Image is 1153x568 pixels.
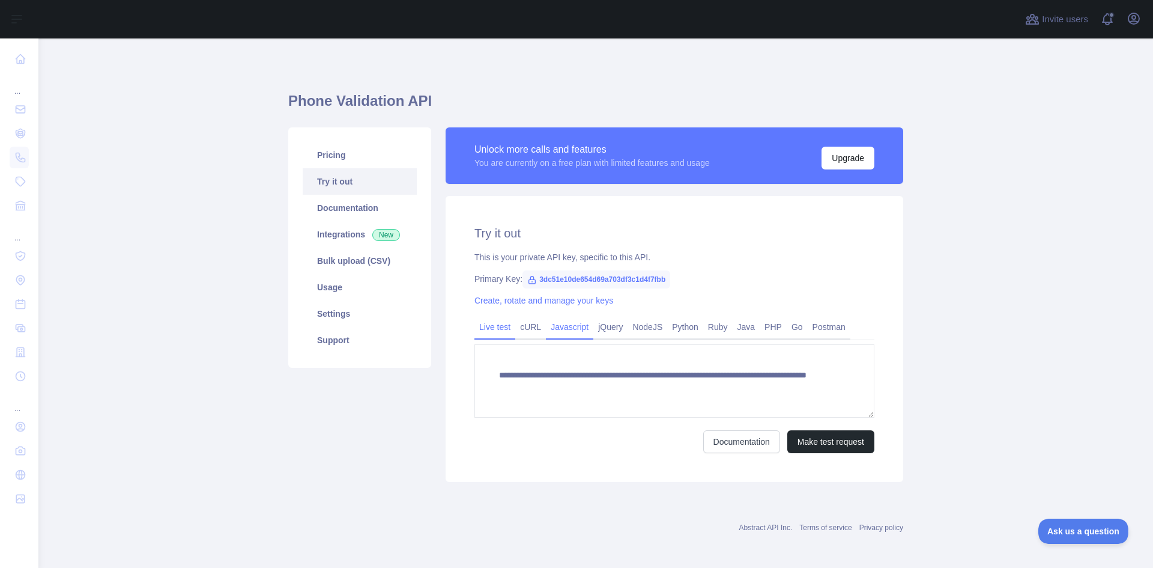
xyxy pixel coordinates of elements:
a: Create, rotate and manage your keys [474,296,613,305]
iframe: Toggle Customer Support [1038,519,1129,544]
a: Settings [303,301,417,327]
div: ... [10,72,29,96]
div: ... [10,219,29,243]
a: NodeJS [628,317,667,337]
div: Unlock more calls and features [474,142,710,157]
a: jQuery [593,317,628,337]
a: Try it out [303,168,417,195]
h2: Try it out [474,225,874,242]
a: Terms of service [799,524,852,532]
span: Invite users [1042,13,1088,26]
a: Privacy policy [859,524,903,532]
span: New [372,229,400,241]
div: Primary Key: [474,273,874,285]
a: Documentation [303,195,417,221]
a: Postman [808,317,850,337]
div: This is your private API key, specific to this API. [474,251,874,263]
a: Live test [474,317,515,337]
h1: Phone Validation API [288,91,903,120]
div: You are currently on a free plan with limited features and usage [474,157,710,169]
a: Documentation [703,430,780,453]
button: Make test request [787,430,874,453]
button: Invite users [1023,10,1091,29]
a: Bulk upload (CSV) [303,248,417,274]
span: 3dc51e10de654d69a703df3c1d4f7fbb [522,270,670,289]
a: Javascript [546,317,593,337]
a: Go [787,317,808,337]
a: Usage [303,274,417,301]
a: Ruby [703,317,733,337]
div: ... [10,389,29,414]
a: Pricing [303,142,417,168]
button: Upgrade [822,147,874,169]
a: PHP [760,317,787,337]
a: Python [667,317,703,337]
a: Java [733,317,760,337]
a: Abstract API Inc. [739,524,793,532]
a: Integrations New [303,221,417,248]
a: cURL [515,317,546,337]
a: Support [303,327,417,353]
